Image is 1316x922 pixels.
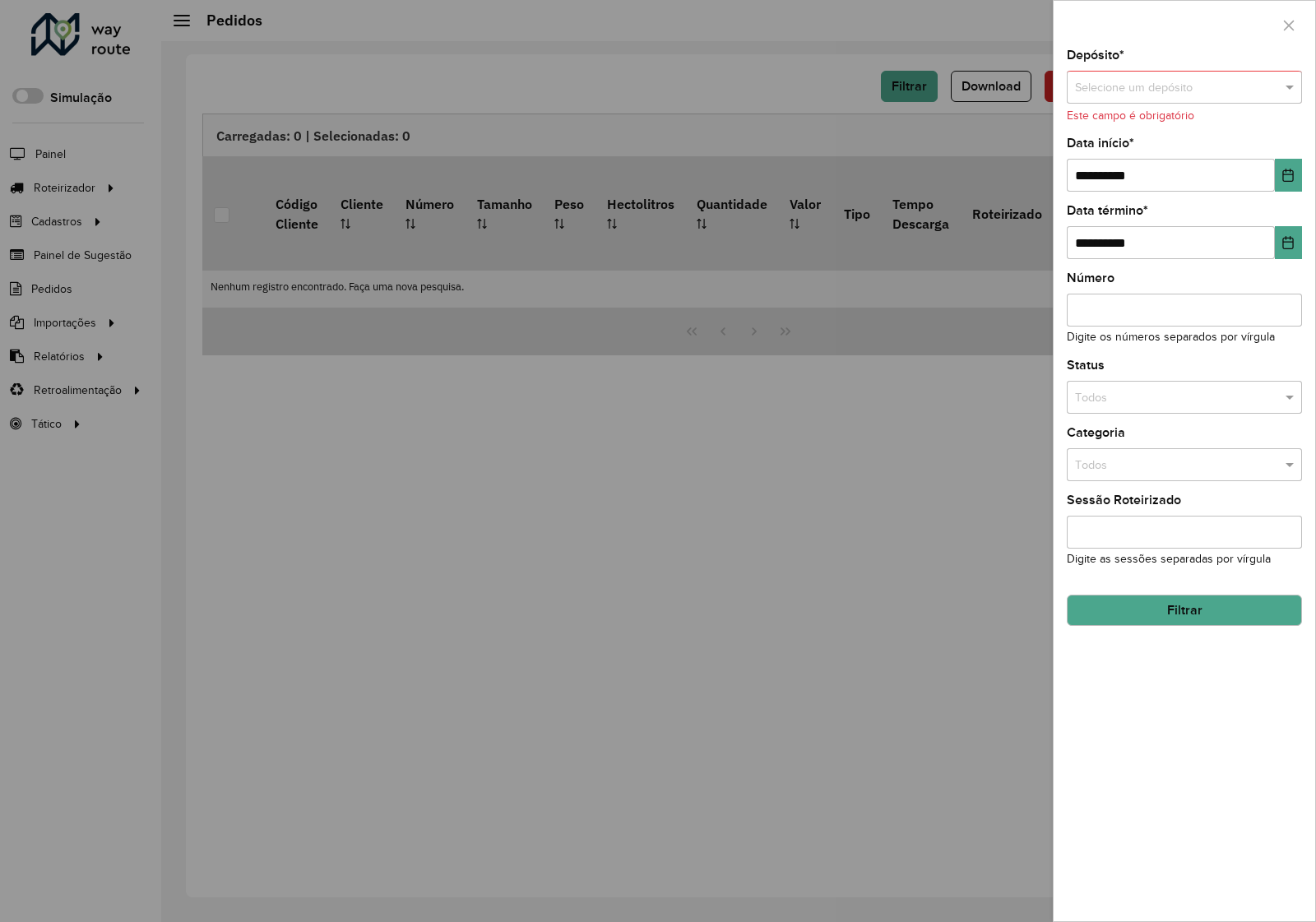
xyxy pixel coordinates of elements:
[1275,159,1302,192] button: Choose Date
[1067,331,1275,343] small: Digite os números separados por vírgula
[1067,109,1194,122] formly-validation-message: Este campo é obrigatório
[1067,355,1105,375] label: Status
[1067,268,1114,288] label: Número
[1275,226,1302,259] button: Choose Date
[1067,553,1271,565] small: Digite as sessões separadas por vírgula
[1067,133,1134,153] label: Data início
[1067,201,1148,220] label: Data término
[1067,45,1124,65] label: Depósito
[1067,423,1125,442] label: Categoria
[1067,490,1181,510] label: Sessão Roteirizado
[1067,595,1302,626] button: Filtrar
